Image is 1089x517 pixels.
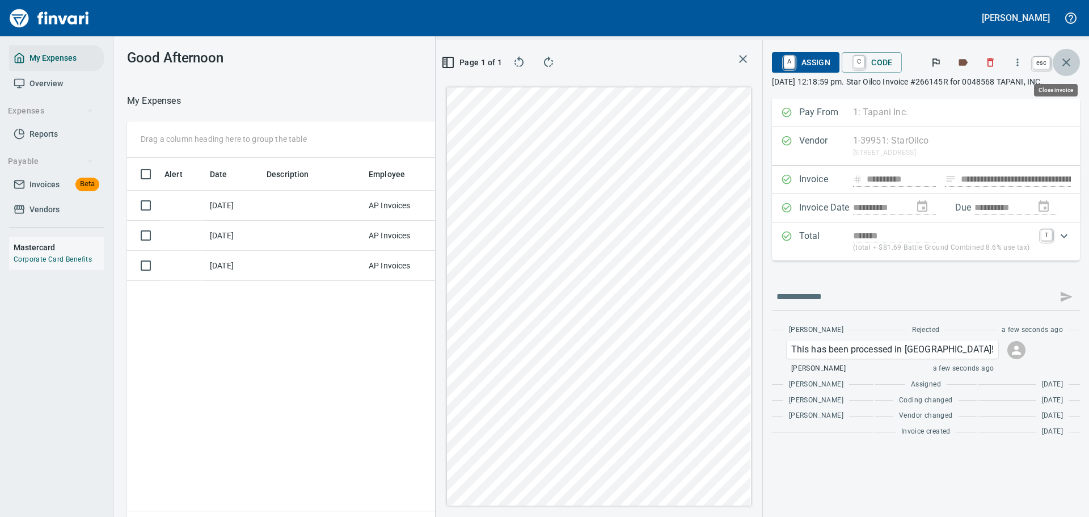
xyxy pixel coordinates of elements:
[9,71,104,96] a: Overview
[982,12,1050,24] h5: [PERSON_NAME]
[799,229,853,254] p: Total
[899,395,953,406] span: Coding changed
[772,52,839,73] button: AAssign
[164,167,183,181] span: Alert
[979,9,1053,27] button: [PERSON_NAME]
[14,241,104,254] h6: Mastercard
[267,167,324,181] span: Description
[14,255,92,263] a: Corporate Card Benefits
[127,50,331,66] h3: Good Afternoon
[364,251,449,281] td: AP Invoices
[1002,325,1063,336] span: a few seconds ago
[164,167,197,181] span: Alert
[75,178,99,191] span: Beta
[449,56,496,70] span: Page 1 of 1
[8,154,94,169] span: Payable
[141,133,307,145] p: Drag a column heading here to group the table
[1005,50,1030,75] button: More
[951,50,976,75] button: Labels
[1042,395,1063,406] span: [DATE]
[9,121,104,147] a: Reports
[210,167,227,181] span: Date
[127,94,181,108] p: My Expenses
[210,167,242,181] span: Date
[29,178,60,192] span: Invoices
[7,5,92,32] img: Finvari
[364,191,449,221] td: AP Invoices
[3,100,98,121] button: Expenses
[912,325,939,336] span: Rejected
[789,395,843,406] span: [PERSON_NAME]
[29,77,63,91] span: Overview
[1053,283,1080,310] span: This records your message into the invoice and notifies anyone mentioned
[978,50,1003,75] button: Discard
[29,51,77,65] span: My Expenses
[789,379,843,390] span: [PERSON_NAME]
[772,222,1080,260] div: Expand
[1042,410,1063,422] span: [DATE]
[784,56,795,68] a: A
[789,410,843,422] span: [PERSON_NAME]
[205,191,262,221] td: [DATE]
[267,167,309,181] span: Description
[791,363,846,375] span: [PERSON_NAME]
[854,56,864,68] a: C
[3,151,98,172] button: Payable
[29,127,58,141] span: Reports
[853,242,1034,254] p: (total + $81.69 Battle Ground Combined 8.6% use tax)
[369,167,405,181] span: Employee
[923,50,948,75] button: Flag
[205,251,262,281] td: [DATE]
[1042,379,1063,390] span: [DATE]
[205,221,262,251] td: [DATE]
[911,379,941,390] span: Assigned
[369,167,420,181] span: Employee
[901,426,951,438] span: Invoice created
[772,76,1080,87] p: [DATE] 12:18:59 pm. Star Oilco Invoice #266145R for 0048568 TAPANI, INC.
[364,221,449,251] td: AP Invoices
[445,52,501,73] button: Page 1 of 1
[899,410,953,422] span: Vendor changed
[9,45,104,71] a: My Expenses
[781,53,830,72] span: Assign
[933,363,994,375] span: a few seconds ago
[127,94,181,108] nav: breadcrumb
[1041,229,1052,241] a: T
[9,172,104,197] a: InvoicesBeta
[9,197,104,222] a: Vendors
[851,53,893,72] span: Code
[787,341,999,359] div: Click for options
[1042,426,1063,438] span: [DATE]
[789,325,843,336] span: [PERSON_NAME]
[8,104,94,118] span: Expenses
[791,343,994,356] p: This has been processed in [GEOGRAPHIC_DATA]!
[1033,57,1050,69] a: esc
[842,52,902,73] button: CCode
[29,203,60,217] span: Vendors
